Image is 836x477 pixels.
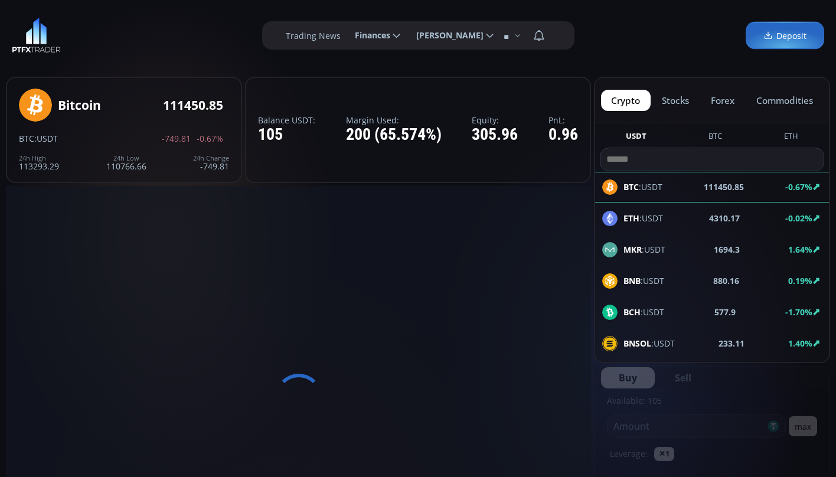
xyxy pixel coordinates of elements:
div: 305.96 [472,126,518,144]
div: 24h High [19,155,59,162]
span: BTC [19,133,34,144]
span: -0.67% [197,134,223,143]
label: Balance USDT: [258,116,315,125]
div: -749.81 [193,155,229,171]
b: 1.40% [788,338,812,349]
b: -1.70% [785,306,812,318]
div: 111450.85 [163,99,223,112]
span: :USDT [34,133,58,144]
div: 200 (65.574%) [346,126,442,144]
label: Trading News [286,30,341,42]
b: 0.19% [788,275,812,286]
div: 105 [258,126,315,144]
span: [PERSON_NAME] [408,24,484,47]
label: PnL: [548,116,578,125]
b: -0.02% [785,213,812,224]
button: stocks [652,90,700,111]
b: 4310.17 [709,212,740,224]
span: Deposit [763,30,806,42]
b: ETH [623,213,639,224]
b: BCH [623,306,641,318]
b: 880.16 [713,275,739,287]
button: BTC [704,130,727,145]
b: 1.64% [788,244,812,255]
a: Deposit [746,22,824,50]
span: :USDT [623,306,664,318]
b: BNSOL [623,338,651,349]
span: :USDT [623,275,664,287]
span: -749.81 [162,134,191,143]
div: Bitcoin [58,99,101,112]
button: ETH [779,130,803,145]
span: Finances [347,24,390,47]
div: 24h Change [193,155,229,162]
div: 0.96 [548,126,578,144]
b: 1694.3 [714,243,740,256]
div: 113293.29 [19,155,59,171]
div: 24h Low [106,155,146,162]
img: LOGO [12,18,61,53]
button: crypto [601,90,651,111]
label: Equity: [472,116,518,125]
div: 110766.66 [106,155,146,171]
label: Margin Used: [346,116,442,125]
b: 577.9 [714,306,736,318]
button: commodities [746,90,823,111]
b: 233.11 [719,337,744,349]
button: forex [701,90,745,111]
button: USDT [621,130,651,145]
span: :USDT [623,243,665,256]
span: :USDT [623,337,675,349]
b: MKR [623,244,642,255]
b: BNB [623,275,641,286]
span: :USDT [623,212,663,224]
